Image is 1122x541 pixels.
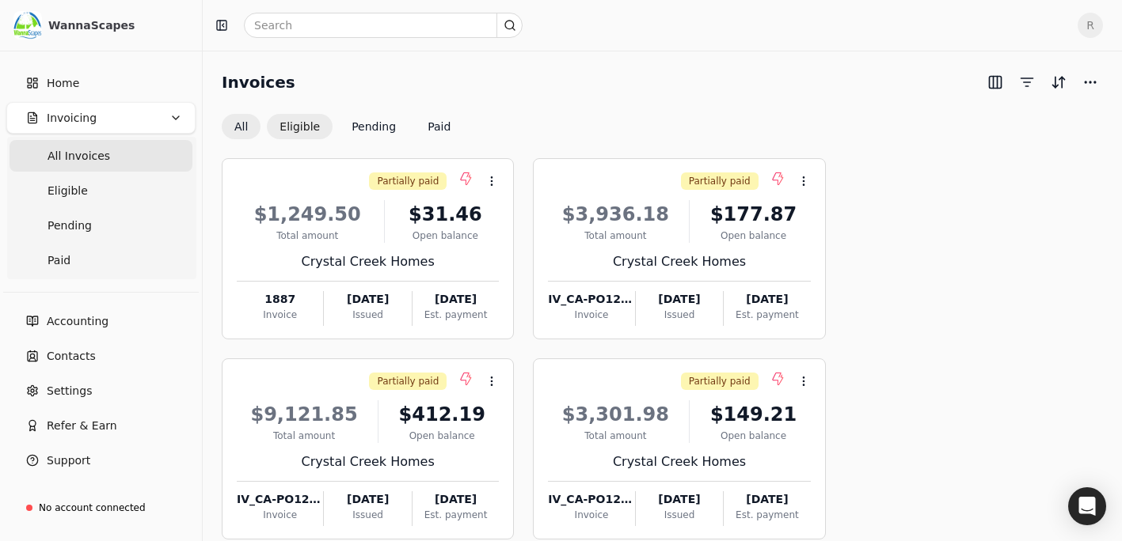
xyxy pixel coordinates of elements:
[13,11,42,40] img: c78f061d-795f-4796-8eaa-878e83f7b9c5.png
[237,291,323,308] div: 1887
[339,114,409,139] button: Pending
[324,291,411,308] div: [DATE]
[6,410,196,441] button: Refer & Earn
[237,229,378,243] div: Total amount
[324,308,411,322] div: Issued
[548,508,634,522] div: Invoice
[548,308,634,322] div: Invoice
[6,305,196,337] a: Accounting
[47,452,90,469] span: Support
[689,174,751,188] span: Partially paid
[724,508,810,522] div: Est. payment
[377,174,439,188] span: Partially paid
[6,445,196,476] button: Support
[48,252,70,269] span: Paid
[222,70,295,95] h2: Invoices
[548,429,683,443] div: Total amount
[6,340,196,372] a: Contacts
[267,114,333,139] button: Eligible
[47,110,97,127] span: Invoicing
[47,418,117,434] span: Refer & Earn
[636,291,723,308] div: [DATE]
[237,429,371,443] div: Total amount
[222,114,463,139] div: Invoice filter options
[237,252,499,271] div: Crystal Creek Homes
[10,210,192,241] a: Pending
[548,200,683,229] div: $3,936.18
[391,200,499,229] div: $31.46
[413,308,499,322] div: Est. payment
[548,291,634,308] div: IV_CA-PO122276_20250919140234307
[548,229,683,243] div: Total amount
[1078,70,1103,95] button: More
[696,200,810,229] div: $177.87
[696,400,810,429] div: $149.21
[237,308,323,322] div: Invoice
[237,200,378,229] div: $1,249.50
[6,67,196,99] a: Home
[548,452,810,471] div: Crystal Creek Homes
[1068,487,1106,525] div: Open Intercom Messenger
[47,348,96,365] span: Contacts
[47,75,79,92] span: Home
[222,114,261,139] button: All
[548,252,810,271] div: Crystal Creek Homes
[548,491,634,508] div: IV_CA-PO122258_20250919140043356
[10,140,192,172] a: All Invoices
[237,400,371,429] div: $9,121.85
[413,508,499,522] div: Est. payment
[237,491,323,508] div: IV_CA-PO122259_20250919135623356
[324,491,411,508] div: [DATE]
[47,383,92,399] span: Settings
[237,508,323,522] div: Invoice
[48,17,188,33] div: WannaScapes
[391,229,499,243] div: Open balance
[47,313,108,330] span: Accounting
[636,308,723,322] div: Issued
[696,229,810,243] div: Open balance
[724,308,810,322] div: Est. payment
[696,429,810,443] div: Open balance
[6,102,196,134] button: Invoicing
[415,114,463,139] button: Paid
[385,429,499,443] div: Open balance
[548,400,683,429] div: $3,301.98
[636,508,723,522] div: Issued
[724,491,810,508] div: [DATE]
[324,508,411,522] div: Issued
[377,374,439,388] span: Partially paid
[10,175,192,206] a: Eligible
[636,491,723,508] div: [DATE]
[10,244,192,276] a: Paid
[39,501,146,515] div: No account connected
[6,375,196,407] a: Settings
[48,148,110,165] span: All Invoices
[244,13,523,38] input: Search
[1046,70,1071,95] button: Sort
[48,218,92,234] span: Pending
[413,291,499,308] div: [DATE]
[237,452,499,471] div: Crystal Creek Homes
[724,291,810,308] div: [DATE]
[689,374,751,388] span: Partially paid
[385,400,499,429] div: $412.19
[48,183,88,199] span: Eligible
[413,491,499,508] div: [DATE]
[1078,13,1103,38] button: R
[6,494,196,522] a: No account connected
